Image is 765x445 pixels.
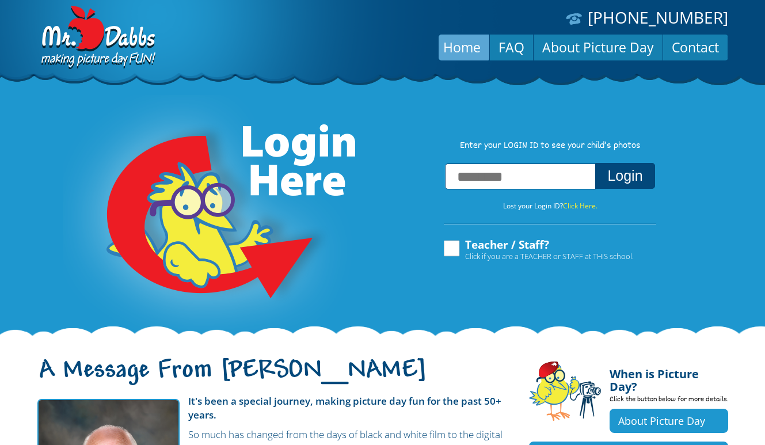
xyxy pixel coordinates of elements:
[435,33,489,61] a: Home
[534,33,663,61] a: About Picture Day
[432,140,668,153] p: Enter your LOGIN ID to see your child’s photos
[442,239,634,261] label: Teacher / Staff?
[37,6,157,70] img: Dabbs Company
[490,33,533,61] a: FAQ
[595,163,654,189] button: Login
[610,361,728,393] h4: When is Picture Day?
[63,95,357,337] img: Login Here
[563,201,597,211] a: Click Here.
[663,33,728,61] a: Contact
[432,200,668,212] p: Lost your Login ID?
[188,394,501,421] strong: It's been a special journey, making picture day fun for the past 50+ years.
[610,409,728,433] a: About Picture Day
[37,366,512,390] h1: A Message From [PERSON_NAME]
[465,250,634,262] span: Click if you are a TEACHER or STAFF at THIS school.
[588,6,728,28] a: [PHONE_NUMBER]
[610,393,728,409] p: Click the button below for more details.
